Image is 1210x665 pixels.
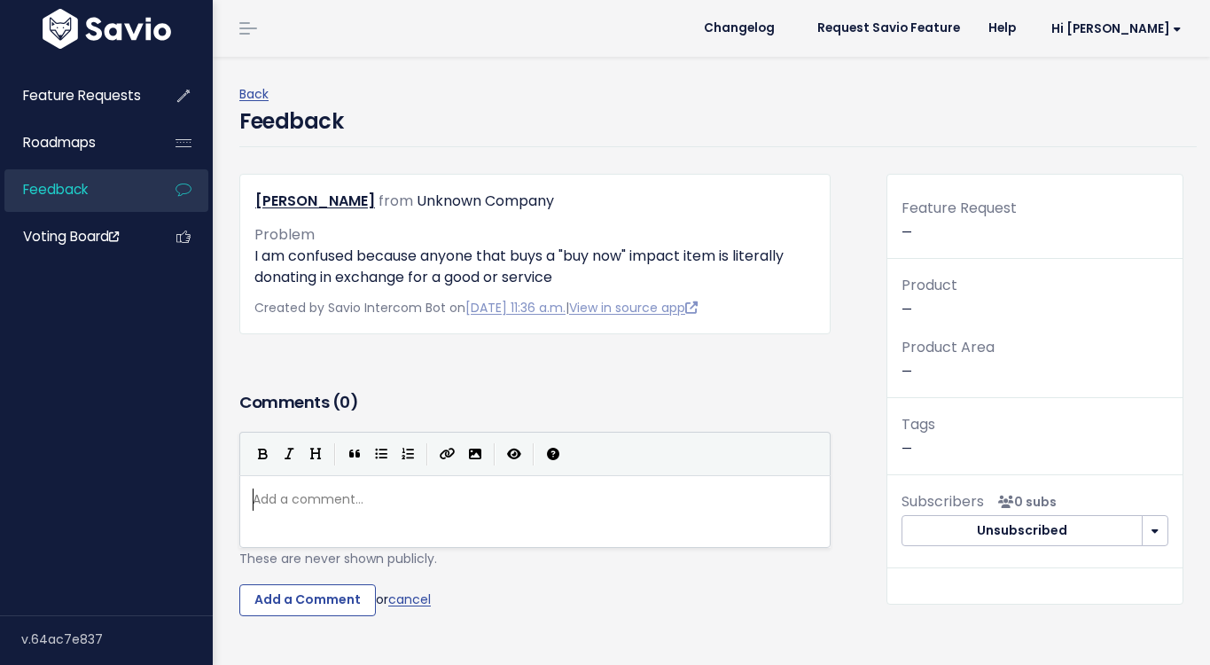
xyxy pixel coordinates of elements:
[887,196,1183,259] div: —
[902,273,1168,321] p: —
[462,441,488,467] button: Import an image
[249,441,276,467] button: Bold
[902,515,1143,547] button: Unsubscribed
[239,550,437,567] span: These are never shown publicly.
[340,391,350,413] span: 0
[388,591,431,608] a: cancel
[433,441,462,467] button: Create Link
[704,22,775,35] span: Changelog
[991,493,1057,511] span: <p><strong>Subscribers</strong><br><br> No subscribers yet<br> </p>
[902,414,935,434] span: Tags
[23,180,88,199] span: Feedback
[239,584,376,616] input: Add a Comment
[569,299,698,317] a: View in source app
[38,9,176,49] img: logo-white.9d6f32f41409.svg
[254,246,816,288] p: I am confused because anyone that buys a "buy now" impact item is literally donating in exchange ...
[379,191,413,211] span: from
[417,189,554,215] div: Unknown Company
[4,216,147,257] a: Voting Board
[902,491,984,512] span: Subscribers
[902,198,1017,218] span: Feature Request
[902,335,1168,383] p: —
[255,191,375,211] a: [PERSON_NAME]
[902,337,995,357] span: Product Area
[254,224,315,245] span: Problem
[1051,22,1182,35] span: Hi [PERSON_NAME]
[368,441,394,467] button: Generic List
[21,616,213,662] div: v.64ac7e837
[276,441,302,467] button: Italic
[302,441,329,467] button: Heading
[902,275,957,295] span: Product
[1030,15,1196,43] a: Hi [PERSON_NAME]
[533,443,535,465] i: |
[239,85,269,103] a: Back
[494,443,496,465] i: |
[426,443,428,465] i: |
[23,133,96,152] span: Roadmaps
[501,441,527,467] button: Toggle Preview
[23,227,119,246] span: Voting Board
[902,412,1168,460] p: —
[974,15,1030,42] a: Help
[803,15,974,42] a: Request Savio Feature
[465,299,566,317] a: [DATE] 11:36 a.m.
[341,441,368,467] button: Quote
[254,299,698,317] span: Created by Savio Intercom Bot on |
[540,441,566,467] button: Markdown Guide
[239,584,831,616] div: or
[239,106,343,137] h4: Feedback
[239,390,831,415] h3: Comments ( )
[4,169,147,210] a: Feedback
[4,75,147,116] a: Feature Requests
[23,86,141,105] span: Feature Requests
[394,441,421,467] button: Numbered List
[4,122,147,163] a: Roadmaps
[334,443,336,465] i: |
